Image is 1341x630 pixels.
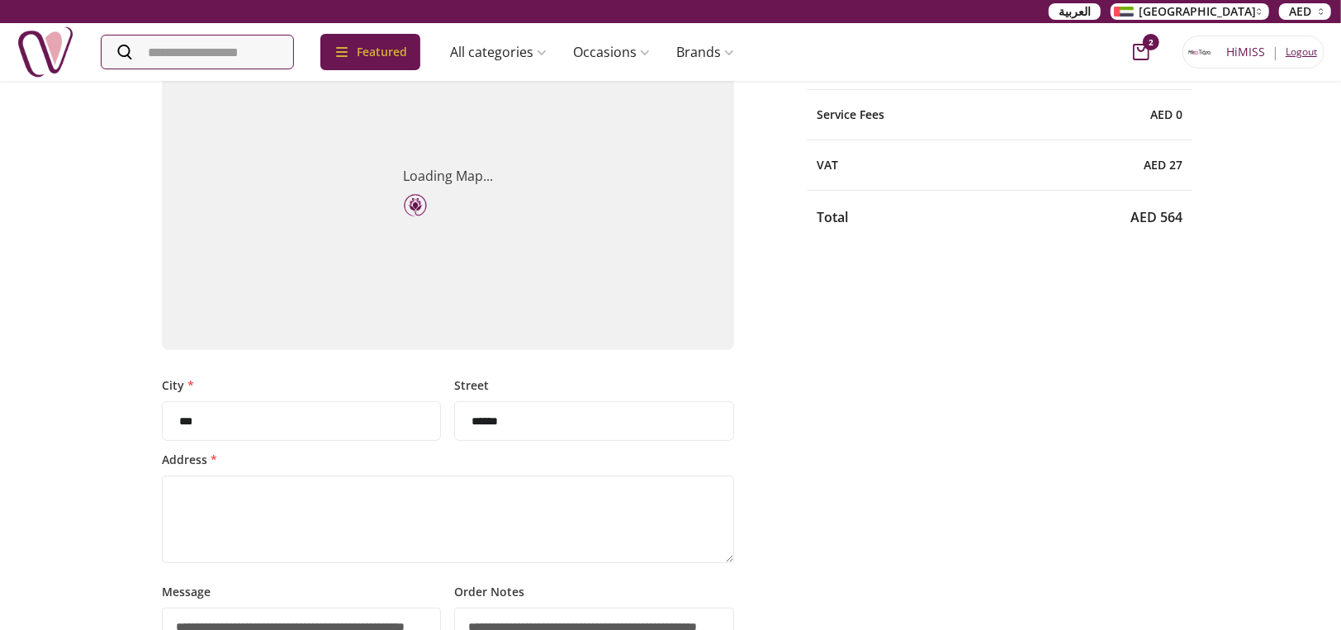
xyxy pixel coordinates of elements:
span: العربية [1059,3,1091,20]
div: VAT [807,140,1192,191]
div: Featured [320,34,420,70]
div: Total [807,191,1192,227]
input: Search [102,36,293,69]
label: Street [454,380,733,391]
img: Loading [403,192,428,217]
label: Address [162,454,734,466]
label: City [162,380,441,391]
p: Loading Map... [403,166,493,186]
button: cart-button [1133,44,1149,60]
img: Arabic_dztd3n.png [1114,7,1134,17]
a: Occasions [560,36,663,69]
button: [GEOGRAPHIC_DATA] [1111,3,1269,20]
span: | [1272,42,1279,62]
button: AED [1279,3,1331,20]
span: AED 564 [1130,207,1182,227]
div: Service Fees [807,90,1192,140]
img: User Avatar [1187,39,1213,65]
img: Nigwa-uae-gifts [17,23,74,81]
span: 2 [1143,34,1159,50]
button: Logout [1286,45,1317,59]
span: Hi MISS [1226,44,1265,60]
span: AED [1289,3,1311,20]
label: Message [162,586,441,598]
label: Order Notes [454,586,733,598]
span: AED 0 [1150,107,1182,123]
span: [GEOGRAPHIC_DATA] [1139,3,1256,20]
a: All categories [437,36,560,69]
span: AED 27 [1144,157,1182,173]
a: Brands [663,36,747,69]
